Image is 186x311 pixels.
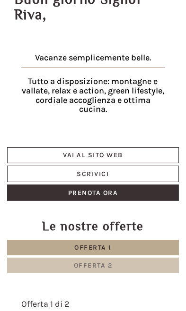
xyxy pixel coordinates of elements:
a: Scrivici [7,166,179,182]
span: Offerta 1 di 2 [21,299,69,309]
span: Offerta 2 [74,261,113,269]
div: Hotel B&B Feldmessner [14,27,86,35]
button: Invia [93,249,143,265]
div: [DATE] [55,7,88,23]
small: 10:57 [14,57,86,63]
a: Prenota ora [7,185,179,201]
span: Offerta 1 [74,244,112,252]
div: Buon giorno, come possiamo aiutarla? [7,25,90,65]
h4: Vacanze semplicemente belle. [21,53,165,72]
a: Vai al sito web [7,147,179,163]
div: Le nostre offerte [7,218,179,235]
h4: Tutto a disposizione: montagne e vallate, relax e action, green lifestyle, cordiale accoglienza e... [21,77,165,114]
